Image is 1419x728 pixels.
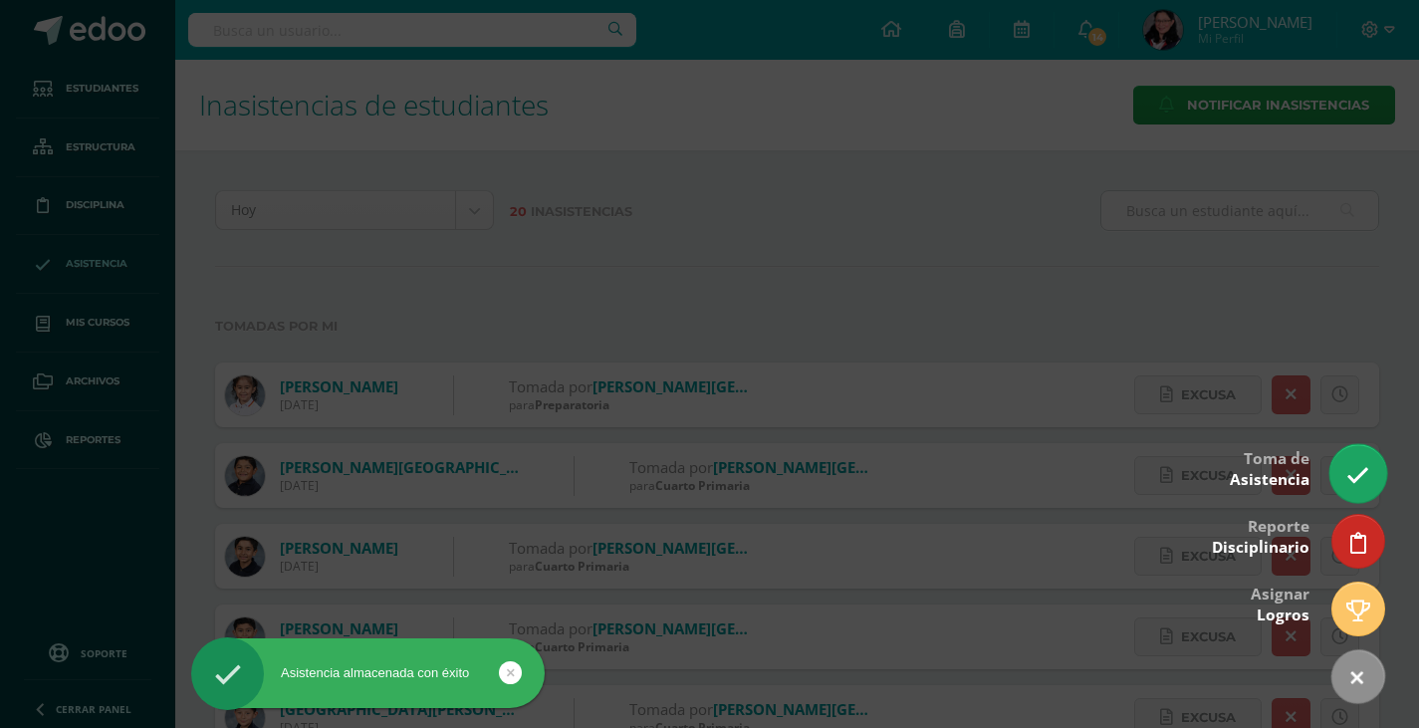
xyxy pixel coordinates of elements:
div: Toma de [1230,435,1309,500]
div: Asistencia almacenada con éxito [191,664,545,682]
span: Logros [1257,605,1309,625]
div: Asignar [1251,571,1309,635]
span: Disciplinario [1212,537,1309,558]
span: Asistencia [1230,469,1309,490]
div: Reporte [1212,503,1309,568]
